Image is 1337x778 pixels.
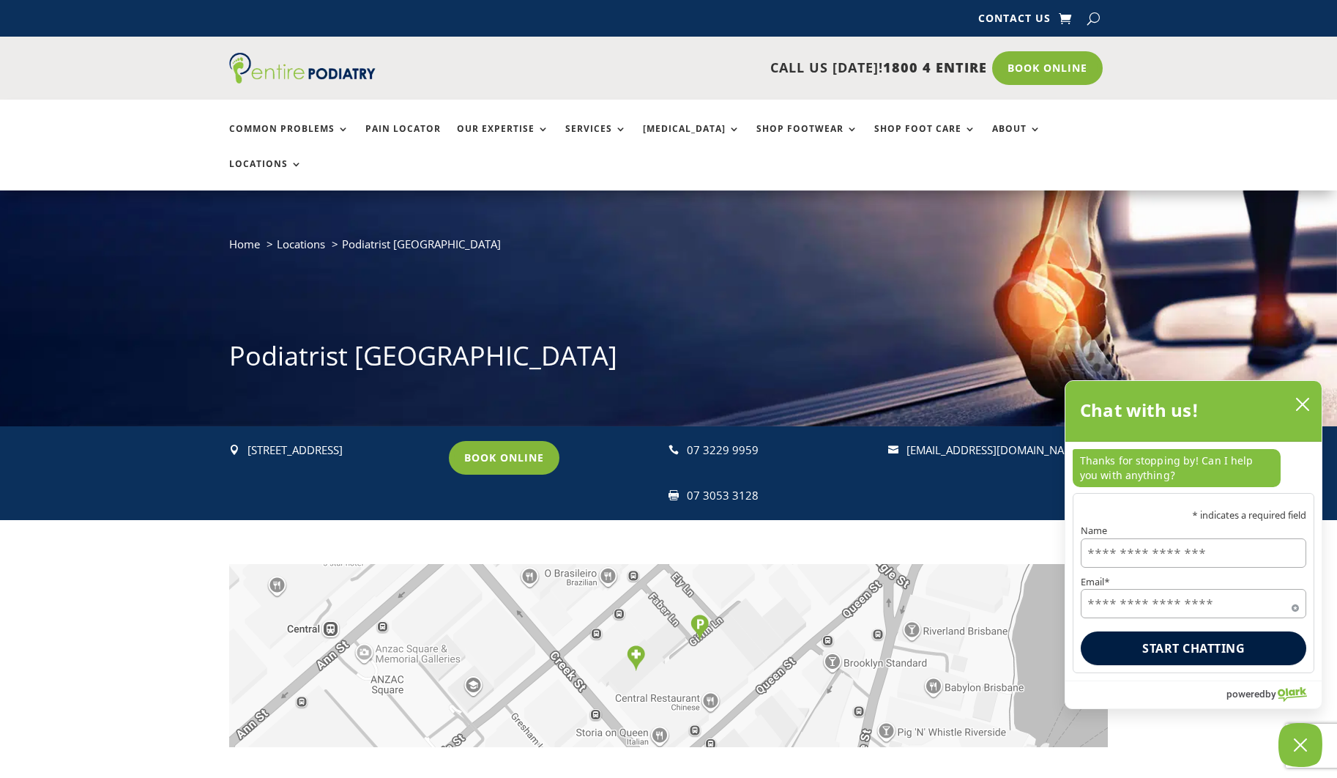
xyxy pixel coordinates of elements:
[449,441,559,475] a: Book Online
[229,237,260,251] a: Home
[229,445,239,455] span: 
[1073,449,1281,487] p: Thanks for stopping by! Can I help you with anything?
[992,124,1041,155] a: About
[1065,442,1322,493] div: chat
[365,124,441,155] a: Pain Locator
[432,59,987,78] p: CALL US [DATE]!
[277,237,325,251] a: Locations
[643,124,740,155] a: [MEDICAL_DATA]
[1081,511,1306,520] p: * indicates a required field
[687,486,875,505] div: 07 3053 3128
[1081,538,1306,568] input: Name
[229,338,1108,382] h1: Podiatrist [GEOGRAPHIC_DATA]
[1081,526,1306,536] label: Name
[888,445,898,455] span: 
[668,445,679,455] span: 
[756,124,858,155] a: Shop Footwear
[1292,601,1299,609] span: Required field
[1080,396,1199,425] h2: Chat with us!
[1081,631,1306,665] button: Start chatting
[1226,684,1265,703] span: powered
[906,442,1083,457] a: [EMAIL_ADDRESS][DOMAIN_NAME]
[1291,393,1314,415] button: close chatbox
[978,13,1051,29] a: Contact Us
[1081,577,1306,587] label: Email*
[457,124,549,155] a: Our Expertise
[883,59,987,76] span: 1800 4 ENTIRE
[565,124,627,155] a: Services
[690,615,709,640] div: Parking
[668,490,679,500] span: 
[229,72,376,86] a: Entire Podiatry
[342,237,501,251] span: Podiatrist [GEOGRAPHIC_DATA]
[1065,380,1322,709] div: olark chatbox
[1265,684,1276,703] span: by
[229,159,302,190] a: Locations
[1226,681,1322,708] a: Powered by Olark
[992,51,1103,85] a: Book Online
[687,441,875,460] div: 07 3229 9959
[229,234,1108,264] nav: breadcrumb
[247,441,436,460] p: [STREET_ADDRESS]
[229,124,349,155] a: Common Problems
[874,124,976,155] a: Shop Foot Care
[1278,723,1322,767] button: Close Chatbox
[1081,589,1306,618] input: Email
[627,645,645,671] div: Entire Podiatry Brisbane CBD Clinic
[229,53,376,84] img: logo (1)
